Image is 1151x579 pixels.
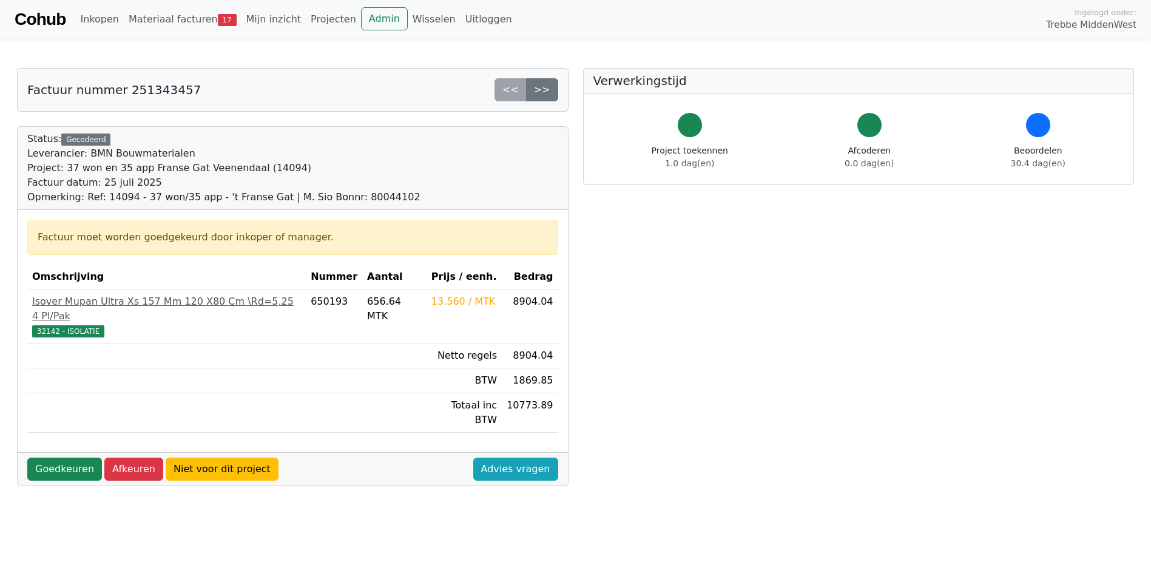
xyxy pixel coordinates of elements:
[593,73,1124,88] h5: Verwerkingstijd
[526,78,558,101] a: >>
[502,368,558,393] td: 1869.85
[32,294,301,338] a: Isover Mupan Ultra Xs 157 Mm 120 X80 Cm \Rd=5,25 4 Pl/Pak32142 - ISOLATIE
[362,265,427,289] th: Aantal
[27,190,420,205] div: Opmerking: Ref: 14094 - 37 won/35 app - 't Franse Gat | M. Sio Bonnr: 80044102
[431,294,497,309] div: 13.560 / MTK
[1011,158,1065,168] span: 30.4 dag(en)
[27,458,102,481] a: Goedkeuren
[218,14,237,26] span: 17
[124,7,241,32] a: Materiaal facturen17
[367,294,422,323] div: 656.64 MTK
[306,289,362,344] td: 650193
[361,7,408,30] a: Admin
[104,458,163,481] a: Afkeuren
[502,344,558,368] td: 8904.04
[27,161,420,175] div: Project: 37 won en 35 app Franse Gat Veenendaal (14094)
[306,7,361,32] a: Projecten
[502,289,558,344] td: 8904.04
[1046,18,1136,32] span: Trebbe MiddenWest
[427,393,502,433] td: Totaal inc BTW
[427,368,502,393] td: BTW
[665,158,714,168] span: 1.0 dag(en)
[61,134,110,146] div: Gecodeerd
[27,175,420,190] div: Factuur datum: 25 juli 2025
[32,325,104,337] span: 32142 - ISOLATIE
[408,7,461,32] a: Wisselen
[473,458,558,481] a: Advies vragen
[38,230,548,245] div: Factuur moet worden goedgekeurd door inkoper of manager.
[461,7,517,32] a: Uitloggen
[32,294,301,323] div: Isover Mupan Ultra Xs 157 Mm 120 X80 Cm \Rd=5,25 4 Pl/Pak
[427,265,502,289] th: Prijs / eenh.
[1011,144,1065,170] div: Beoordelen
[502,265,558,289] th: Bedrag
[427,344,502,368] td: Netto regels
[15,5,66,34] a: Cohub
[652,144,728,170] div: Project toekennen
[306,265,362,289] th: Nummer
[27,132,420,205] div: Status:
[27,265,306,289] th: Omschrijving
[845,144,894,170] div: Afcoderen
[1075,7,1136,18] span: Ingelogd onder:
[27,146,420,161] div: Leverancier: BMN Bouwmaterialen
[845,158,894,168] span: 0.0 dag(en)
[27,83,201,97] h5: Factuur nummer 251343457
[241,7,306,32] a: Mijn inzicht
[502,393,558,433] td: 10773.89
[166,458,278,481] a: Niet voor dit project
[75,7,123,32] a: Inkopen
